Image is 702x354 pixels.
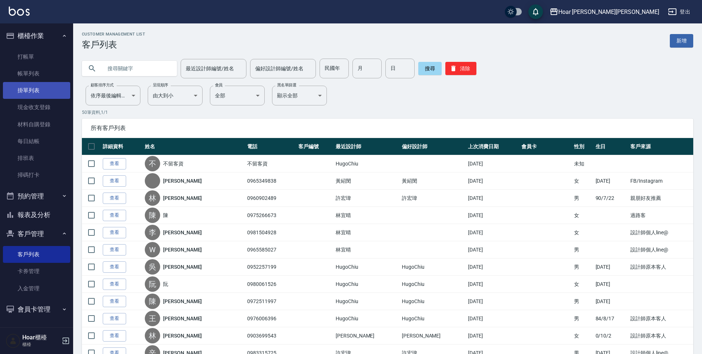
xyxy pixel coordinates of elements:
[400,293,466,310] td: HugoChiu
[547,4,662,19] button: Hoar [PERSON_NAME][PERSON_NAME]
[572,155,594,172] td: 未知
[245,310,296,327] td: 0976006396
[466,276,520,293] td: [DATE]
[3,224,70,243] button: 客戶管理
[629,172,693,190] td: FB/Instagram
[297,138,334,155] th: 客戶編號
[558,7,659,16] div: Hoar [PERSON_NAME][PERSON_NAME]
[145,259,160,275] div: 吳
[3,167,70,183] a: 掃碼打卡
[9,7,30,16] img: Logo
[245,293,296,310] td: 0972511997
[163,315,202,322] a: [PERSON_NAME]
[3,26,70,45] button: 櫃檯作業
[629,224,693,241] td: 設計師個人line@
[594,172,629,190] td: [DATE]
[334,207,400,224] td: 林宜晴
[629,190,693,207] td: 親朋好友推薦
[594,327,629,344] td: 0/10/2
[163,212,168,219] a: 陳
[91,82,114,88] label: 顧客排序方式
[163,280,168,288] a: 阮
[572,310,594,327] td: 男
[245,207,296,224] td: 0975266673
[466,327,520,344] td: [DATE]
[245,258,296,276] td: 0952257199
[400,276,466,293] td: HugoChiu
[572,207,594,224] td: 女
[245,190,296,207] td: 0960902489
[103,279,126,290] a: 查看
[82,40,145,50] h3: 客戶列表
[594,310,629,327] td: 84/8/17
[572,276,594,293] td: 女
[572,327,594,344] td: 女
[572,190,594,207] td: 男
[163,263,202,271] a: [PERSON_NAME]
[520,138,572,155] th: 會員卡
[334,258,400,276] td: HugoChiu
[594,276,629,293] td: [DATE]
[3,65,70,82] a: 帳單列表
[3,300,70,319] button: 會員卡管理
[594,258,629,276] td: [DATE]
[334,276,400,293] td: HugoChiu
[245,276,296,293] td: 0980061526
[145,208,160,223] div: 陳
[103,261,126,273] a: 查看
[103,210,126,221] a: 查看
[163,160,184,167] a: 不留客資
[102,59,171,78] input: 搜尋關鍵字
[334,224,400,241] td: 林宜晴
[445,62,476,75] button: 清除
[670,34,693,48] a: 新增
[3,116,70,133] a: 材料自購登錄
[145,156,160,171] div: 不
[400,190,466,207] td: 許宏瑋
[3,150,70,167] a: 排班表
[245,138,296,155] th: 電話
[210,86,265,105] div: 全部
[103,175,126,187] a: 查看
[629,138,693,155] th: 客戶來源
[145,225,160,240] div: 李
[245,224,296,241] td: 0981504928
[334,172,400,190] td: 黃紹閔
[103,227,126,238] a: 查看
[400,327,466,344] td: [PERSON_NAME]
[400,258,466,276] td: HugoChiu
[466,138,520,155] th: 上次消費日期
[145,276,160,292] div: 阮
[272,86,327,105] div: 顯示全部
[572,258,594,276] td: 男
[572,224,594,241] td: 女
[466,310,520,327] td: [DATE]
[334,327,400,344] td: [PERSON_NAME]
[3,99,70,116] a: 現金收支登錄
[400,310,466,327] td: HugoChiu
[103,330,126,342] a: 查看
[3,246,70,263] a: 客戶列表
[594,138,629,155] th: 生日
[82,32,145,37] h2: Customer Management List
[3,205,70,224] button: 報表及分析
[466,207,520,224] td: [DATE]
[665,5,693,19] button: 登出
[91,124,684,132] span: 所有客戶列表
[163,332,202,339] a: [PERSON_NAME]
[572,172,594,190] td: 女
[163,246,202,253] a: [PERSON_NAME]
[245,241,296,258] td: 0965585027
[334,293,400,310] td: HugoChiu
[466,224,520,241] td: [DATE]
[629,207,693,224] td: 過路客
[145,294,160,309] div: 陳
[148,86,203,105] div: 由大到小
[572,293,594,310] td: 男
[334,310,400,327] td: HugoChiu
[334,155,400,172] td: HugoChiu
[594,293,629,310] td: [DATE]
[418,62,442,75] button: 搜尋
[334,190,400,207] td: 許宏瑋
[277,82,296,88] label: 黑名單篩選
